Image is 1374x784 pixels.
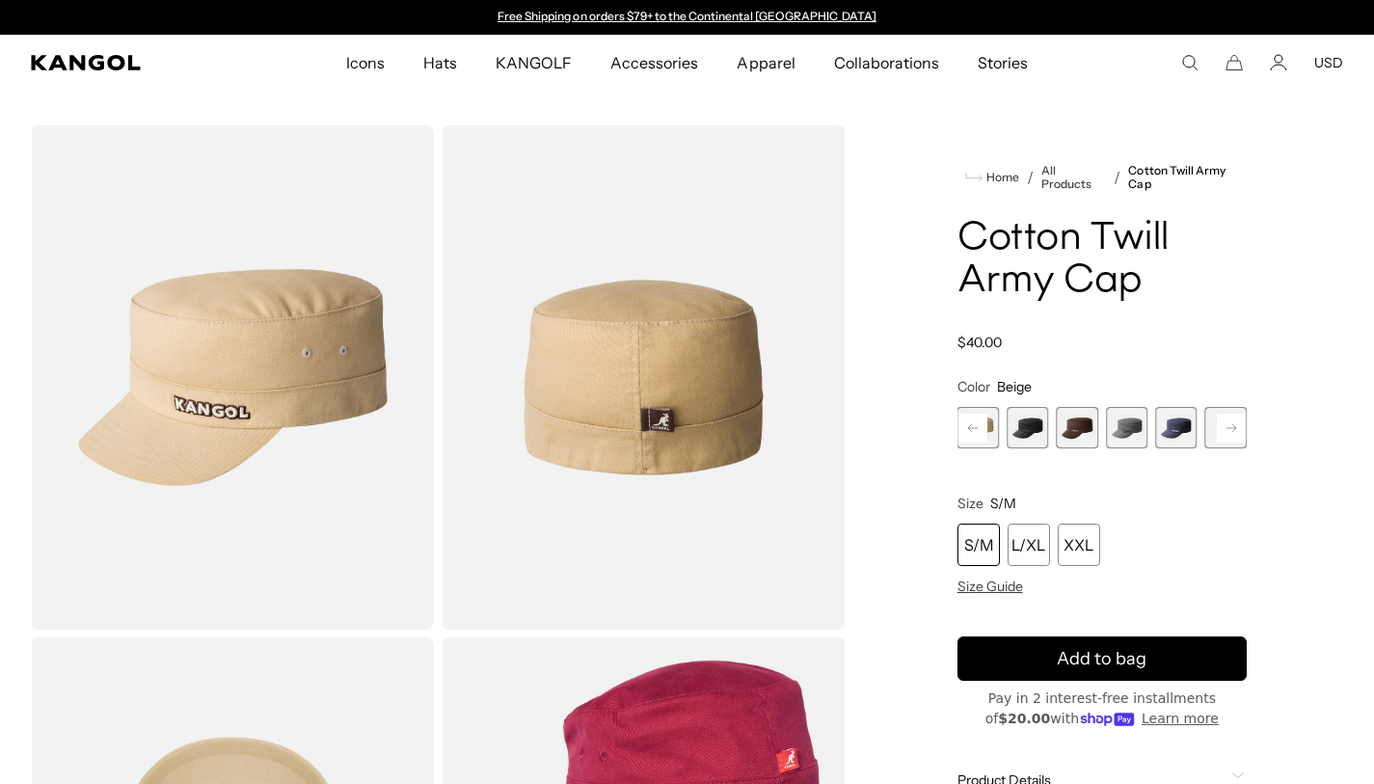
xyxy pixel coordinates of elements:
[404,35,476,91] a: Hats
[1056,407,1097,448] label: Brown
[489,10,886,25] div: Announcement
[834,35,939,91] span: Collaborations
[1270,54,1287,71] a: Account
[815,35,958,91] a: Collaborations
[1155,407,1197,448] div: 7 of 9
[498,9,876,23] a: Free Shipping on orders $79+ to the Continental [GEOGRAPHIC_DATA]
[489,10,886,25] div: 1 of 2
[957,378,990,395] span: Color
[1106,407,1147,448] label: Grey
[346,35,385,91] span: Icons
[489,10,886,25] slideshow-component: Announcement bar
[1205,407,1247,448] label: White
[1007,407,1048,448] label: Black
[958,35,1047,91] a: Stories
[1008,524,1050,566] div: L/XL
[1128,164,1247,191] a: Cotton Twill Army Cap
[957,636,1247,681] button: Add to bag
[957,495,983,512] span: Size
[1041,164,1107,191] a: All Products
[997,378,1032,395] span: Beige
[423,35,457,91] span: Hats
[442,125,845,630] img: color-beige
[957,524,1000,566] div: S/M
[610,35,698,91] span: Accessories
[1226,54,1243,71] button: Cart
[1007,407,1048,448] div: 4 of 9
[957,407,999,448] label: Beige
[1056,407,1097,448] div: 5 of 9
[1058,524,1100,566] div: XXL
[957,407,999,448] div: 3 of 9
[476,35,591,91] a: KANGOLF
[327,35,404,91] a: Icons
[1106,166,1120,189] li: /
[1057,646,1146,672] span: Add to bag
[717,35,814,91] a: Apparel
[957,218,1247,303] h1: Cotton Twill Army Cap
[957,578,1023,595] span: Size Guide
[31,55,228,70] a: Kangol
[957,334,1002,351] span: $40.00
[591,35,717,91] a: Accessories
[978,35,1028,91] span: Stories
[1181,54,1199,71] summary: Search here
[1019,166,1034,189] li: /
[983,171,1019,184] span: Home
[496,35,572,91] span: KANGOLF
[990,495,1016,512] span: S/M
[1314,54,1343,71] button: USD
[1205,407,1247,448] div: 8 of 9
[31,125,434,630] img: color-beige
[737,35,795,91] span: Apparel
[957,164,1247,191] nav: breadcrumbs
[1155,407,1197,448] label: Navy
[1106,407,1147,448] div: 6 of 9
[965,169,1019,186] a: Home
